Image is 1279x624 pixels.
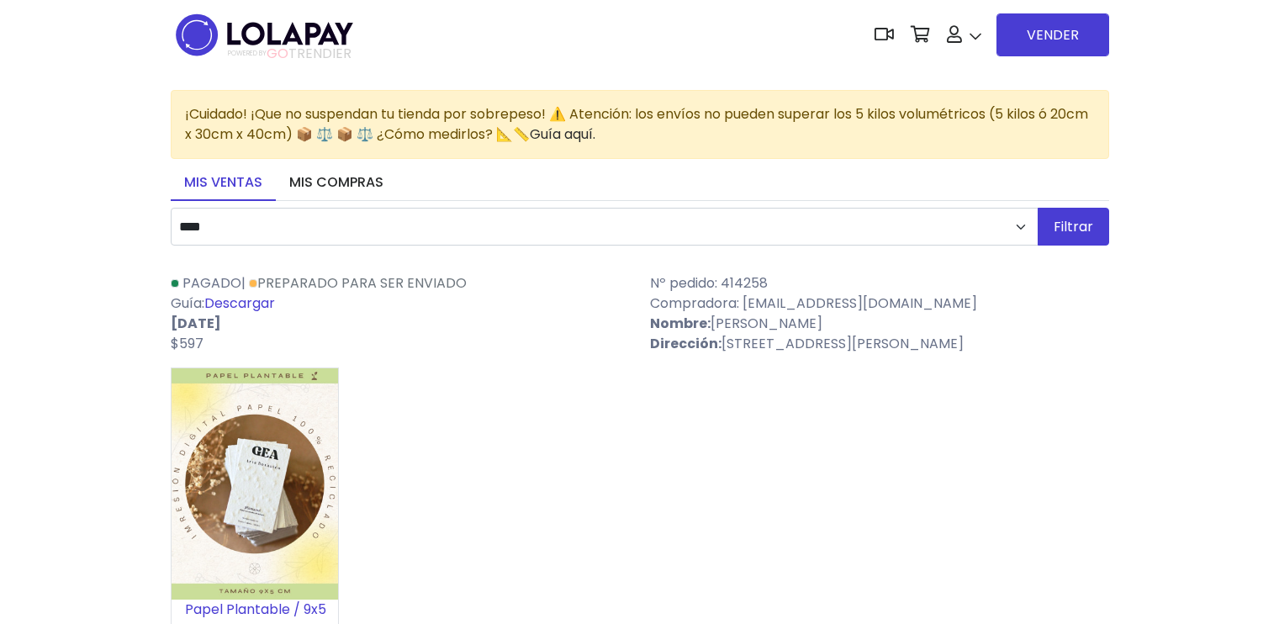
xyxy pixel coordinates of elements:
[650,314,711,333] strong: Nombre:
[171,166,276,201] a: Mis ventas
[228,46,351,61] span: TRENDIER
[267,44,288,63] span: GO
[171,8,358,61] img: logo
[996,13,1109,56] a: VENDER
[204,293,275,313] a: Descargar
[530,124,595,144] a: Guía aquí.
[650,293,1109,314] p: Compradora: [EMAIL_ADDRESS][DOMAIN_NAME]
[171,314,630,334] p: [DATE]
[650,314,1109,334] p: [PERSON_NAME]
[650,334,721,353] strong: Dirección:
[1038,208,1109,246] button: Filtrar
[650,334,1109,354] p: [STREET_ADDRESS][PERSON_NAME]
[161,273,640,354] div: | Guía:
[650,273,1109,293] p: Nº pedido: 414258
[228,49,267,58] span: POWERED BY
[249,273,467,293] a: Preparado para ser enviado
[276,166,397,201] a: Mis compras
[172,368,338,600] img: small_1730362604574.jpeg
[185,104,1088,144] span: ¡Cuidado! ¡Que no suspendan tu tienda por sobrepeso! ⚠️ Atención: los envíos no pueden superar lo...
[182,273,241,293] span: Pagado
[171,334,203,353] span: $597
